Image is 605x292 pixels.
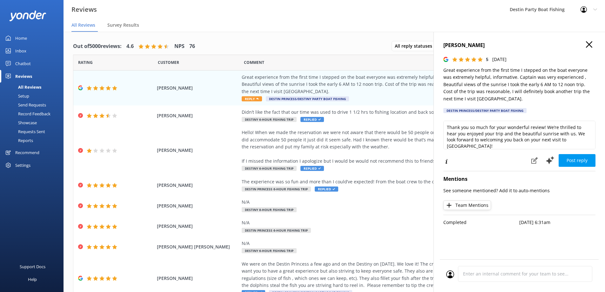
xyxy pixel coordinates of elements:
div: Help [28,273,37,286]
a: All Reviews [4,83,64,92]
div: N/A [242,219,531,226]
div: Hello! When we made the reservation we were not aware that there would be 50 people on the boat T... [242,129,531,165]
div: Send Requests [4,100,46,109]
div: Reports [4,136,33,145]
span: Destin Princess 6-Hour Fishing Trip [242,187,311,192]
div: Home [15,32,27,44]
div: Settings [15,159,30,172]
a: Showcase [4,118,64,127]
div: Support Docs [20,260,45,273]
span: Destiny 8-Hour Fishing Trip [242,207,297,212]
h4: NPS [174,42,185,51]
button: Team Mentions [443,200,491,210]
h4: Out of 5000 reviews: [73,42,122,51]
div: Inbox [15,44,26,57]
div: N/A [242,240,531,247]
span: [PERSON_NAME] [157,112,239,119]
button: Close [586,41,592,48]
a: Record Feedback [4,109,64,118]
h4: 4.6 [126,42,134,51]
div: N/A [242,199,531,206]
span: Date [158,59,179,65]
div: Recommend [15,146,39,159]
span: Question [244,59,264,65]
span: [PERSON_NAME] [157,147,239,154]
button: Post reply [559,154,595,167]
span: Destin Princess/Destiny Party Boat Fishing [266,96,349,101]
img: user_profile.svg [446,270,454,278]
textarea: Thank you so much for your wonderful review! We’re thrilled to hear you enjoyed your trip and the... [443,121,595,149]
span: All Reviews [71,22,95,28]
div: Chatbot [15,57,31,70]
span: Destiny 6-Hour Fishing Trip [242,248,297,253]
span: [PERSON_NAME] [157,202,239,209]
a: Send Requests [4,100,64,109]
div: Setup [4,92,29,100]
p: Great experience from the first time I stepped on the boat everyone was extremely helpful, inform... [443,67,595,102]
div: Reviews [15,70,32,83]
span: Replied [300,166,324,171]
span: Replied [300,117,324,122]
span: [PERSON_NAME] [157,275,239,282]
div: We were on the Destin Princess a few ago and on the Destiny on [DATE]. We love it! The crew are k... [242,261,531,289]
span: Reply [242,96,262,101]
span: [PERSON_NAME] [157,85,239,92]
span: [PERSON_NAME] [157,223,239,230]
p: [DATE] 6:31am [520,219,596,226]
h4: Mentions [443,175,595,183]
h4: [PERSON_NAME] [443,41,595,50]
span: Destiny 6-Hour Fishing Trip [242,166,297,171]
span: [PERSON_NAME] [157,182,239,189]
div: Didn’t like the fact that our time was used to drive 1 1/2 hrs to fishing location and back so we... [242,109,531,116]
h3: Reviews [71,4,97,15]
div: The experience was so fun and more than I could’ve expected! From the boat crew to the captain ev... [242,178,531,185]
span: Replied [315,187,338,192]
a: Reports [4,136,64,145]
div: All Reviews [4,83,41,92]
h4: 76 [189,42,195,51]
img: yonder-white-logo.png [10,10,46,21]
div: Great experience from the first time I stepped on the boat everyone was extremely helpful, inform... [242,74,531,95]
span: 5 [486,56,488,62]
p: [DATE] [492,56,507,63]
span: Destiny 6-Hour Fishing Trip [242,117,297,122]
div: Requests Sent [4,127,45,136]
span: Date [78,59,93,65]
div: Record Feedback [4,109,50,118]
a: Requests Sent [4,127,64,136]
p: See someone mentioned? Add it to auto-mentions [443,187,595,194]
div: Showcase [4,118,37,127]
a: Setup [4,92,64,100]
span: All reply statuses [395,43,436,50]
div: Destin Princess/Destiny Party Boat Fishing [443,108,527,113]
span: [PERSON_NAME] [PERSON_NAME] [157,243,239,250]
span: Destin Princess 6-Hour Fishing Trip [242,228,311,233]
p: Completed [443,219,520,226]
span: Survey Results [107,22,139,28]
